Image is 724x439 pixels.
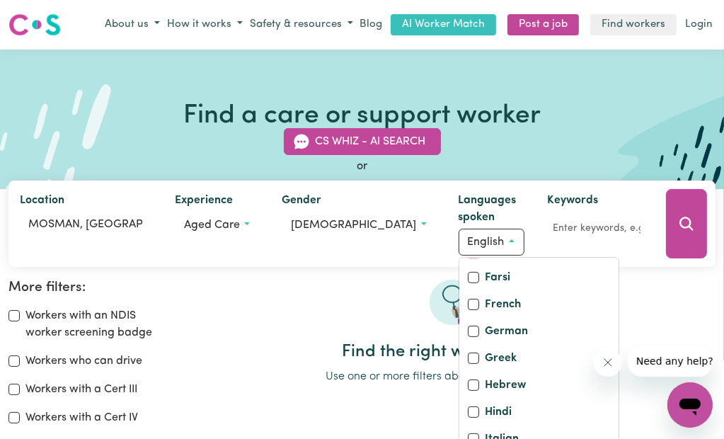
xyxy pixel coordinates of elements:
a: Login [682,14,716,36]
a: Post a job [507,14,579,36]
button: Safety & resources [246,13,357,37]
button: How it works [163,13,246,37]
button: Worker gender preference [282,212,435,239]
h2: More filters: [8,280,173,296]
span: English [468,236,505,248]
label: Workers with a Cert III [25,381,137,398]
h1: Find a care or support worker [183,101,541,132]
a: Blog [357,14,385,36]
input: Enter a suburb [20,212,152,237]
label: Location [20,192,64,212]
span: [DEMOGRAPHIC_DATA] [291,219,416,231]
span: Aged care [184,219,240,231]
button: Worker experience options [175,212,259,239]
a: AI Worker Match [391,14,496,36]
iframe: Button to launch messaging window [667,382,713,428]
label: French [485,296,521,316]
img: Careseekers logo [8,12,61,38]
label: German [485,323,528,343]
label: Languages spoken [459,192,524,229]
label: Keywords [547,192,598,212]
label: Hebrew [485,377,526,397]
label: Greek [485,350,517,370]
label: Workers with an NDIS worker screening badge [25,307,173,341]
h2: Find the right worker for you [190,342,716,363]
label: Experience [175,192,233,212]
span: Need any help? [8,10,86,21]
a: Careseekers logo [8,8,61,41]
iframe: Message from company [628,346,713,377]
label: Farsi [485,269,510,289]
button: Search [666,189,707,258]
label: Workers who can drive [25,353,142,370]
div: or [8,158,716,175]
input: Enter keywords, e.g. full name, interests [547,217,646,239]
p: Use one or more filters above to start your search [190,368,716,385]
label: Workers with a Cert IV [25,409,138,426]
iframe: Close message [594,348,622,377]
button: CS Whiz - AI Search [284,128,441,155]
a: Find workers [590,14,677,36]
button: About us [101,13,163,37]
button: Worker language preferences [459,229,524,256]
label: Hindi [485,404,512,423]
label: Gender [282,192,321,212]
